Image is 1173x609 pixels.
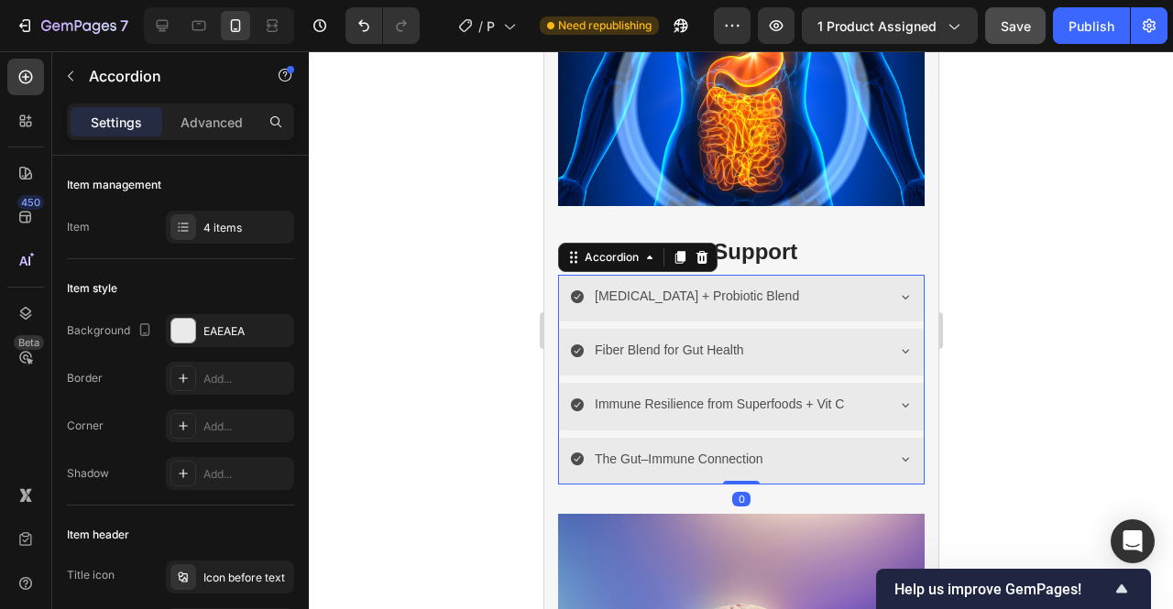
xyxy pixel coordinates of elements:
button: Publish [1053,7,1130,44]
button: 7 [7,7,137,44]
div: Item management [67,177,161,193]
span: Need republishing [558,17,652,34]
span: Save [1001,18,1031,34]
div: Open Intercom Messenger [1111,519,1155,563]
div: Add... [203,419,290,435]
div: Background [67,319,156,343]
p: Accordion [89,65,245,87]
h3: Gut + Immune Support [14,184,380,216]
span: PiKL Pre [487,16,496,36]
div: Add... [203,466,290,483]
button: 1 product assigned [802,7,978,44]
div: Item style [67,280,117,297]
div: Border [67,370,103,386]
div: 4 items [203,220,290,236]
div: EAEAEA [203,323,290,340]
p: 7 [120,15,128,37]
iframe: Design area [544,51,938,609]
div: Item [67,219,90,235]
p: Immune Resilience from Superfoods + Vit C [50,342,300,364]
span: Help us improve GemPages! [894,581,1111,598]
p: Settings [91,113,142,132]
div: Icon before text [203,570,290,586]
div: 0 [188,440,206,455]
div: Publish [1069,16,1114,36]
div: Corner [67,418,104,434]
div: 450 [17,195,44,210]
p: [MEDICAL_DATA] + Probiotic Blend [50,234,255,256]
p: The Gut–Immune Connection [50,397,219,419]
p: Fiber Blend for Gut Health [50,288,200,310]
div: Title icon [67,567,115,583]
p: Advanced [181,113,243,132]
div: Beta [14,335,44,350]
button: Save [985,7,1046,44]
div: Shadow [67,465,109,482]
span: 1 product assigned [817,16,937,36]
span: / [478,16,483,36]
div: Add... [203,371,290,387]
button: Show survey - Help us improve GemPages! [894,578,1133,600]
div: Item header [67,527,129,543]
div: Accordion [37,198,98,214]
div: Undo/Redo [345,7,420,44]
